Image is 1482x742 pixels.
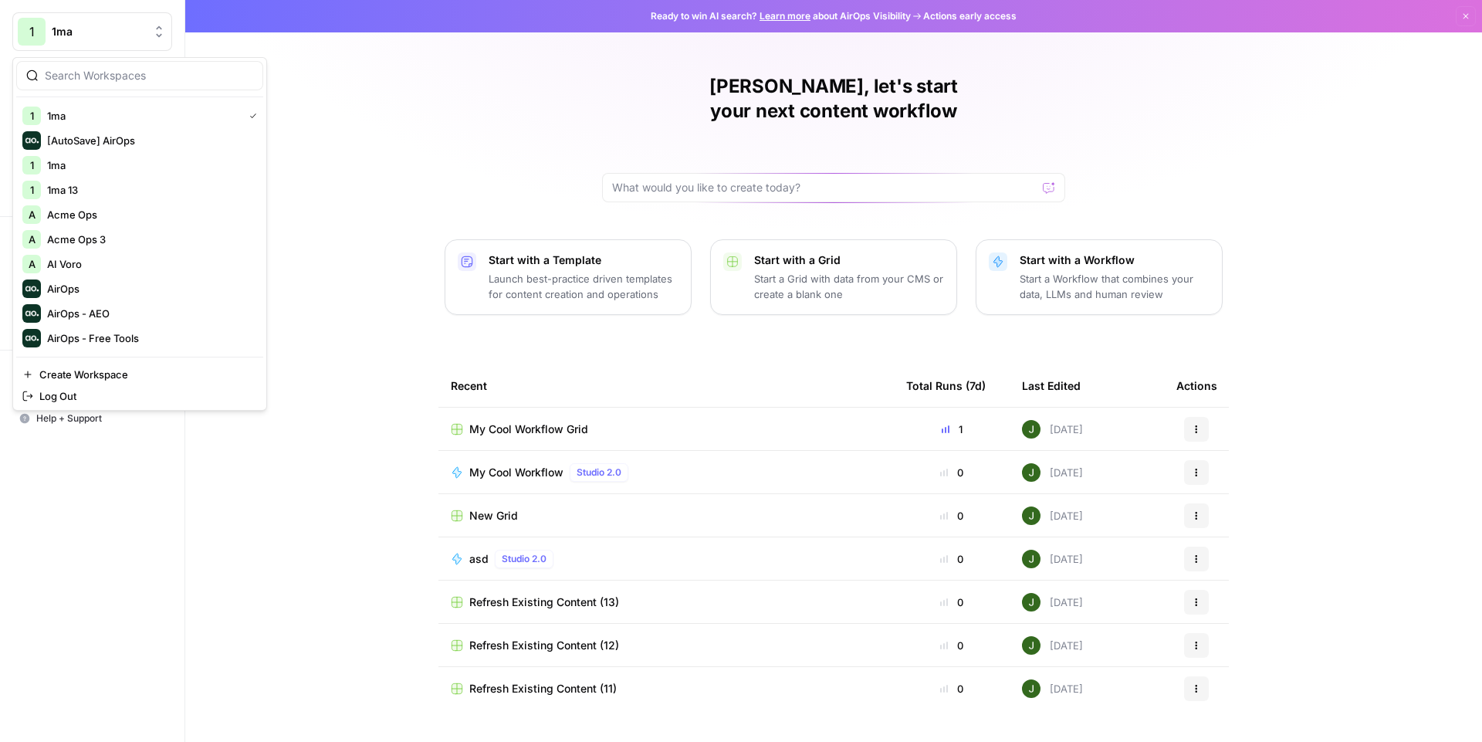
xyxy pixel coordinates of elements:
input: What would you like to create today? [612,180,1037,195]
img: AirOps - AEO Logo [22,304,41,323]
a: My Cool WorkflowStudio 2.0 [451,463,881,482]
div: [DATE] [1022,463,1083,482]
div: 0 [906,465,997,480]
img: 5v0yozua856dyxnw4lpcp45mgmzh [1022,679,1040,698]
div: Last Edited [1022,364,1081,407]
img: 5v0yozua856dyxnw4lpcp45mgmzh [1022,420,1040,439]
div: 0 [906,551,997,567]
span: A [29,256,36,272]
p: Start a Workflow that combines your data, LLMs and human review [1020,271,1210,302]
input: Search Workspaces [45,68,253,83]
div: [DATE] [1022,420,1083,439]
span: 1 [30,158,34,173]
button: Help + Support [12,406,172,431]
span: Studio 2.0 [502,552,546,566]
span: 1 [29,22,35,41]
span: Studio 2.0 [577,466,621,479]
span: Actions early access [923,9,1017,23]
button: Start with a WorkflowStart a Workflow that combines your data, LLMs and human review [976,239,1223,315]
span: New Grid [469,508,518,523]
span: AirOps [47,281,251,296]
a: Refresh Existing Content (12) [451,638,881,653]
div: [DATE] [1022,507,1083,525]
div: 0 [906,508,997,523]
span: Help + Support [36,412,165,425]
img: 5v0yozua856dyxnw4lpcp45mgmzh [1022,507,1040,525]
img: 5v0yozua856dyxnw4lpcp45mgmzh [1022,463,1040,482]
img: 5v0yozua856dyxnw4lpcp45mgmzh [1022,550,1040,568]
div: Recent [451,364,881,407]
button: Start with a GridStart a Grid with data from your CMS or create a blank one [710,239,957,315]
span: A [29,232,36,247]
div: 1 [906,422,997,437]
p: Start with a Grid [754,252,944,268]
span: 1 [30,108,34,124]
span: Create Workspace [39,367,251,382]
div: [DATE] [1022,636,1083,655]
img: AirOps Logo [22,280,41,298]
a: asdStudio 2.0 [451,550,881,568]
p: Launch best-practice driven templates for content creation and operations [489,271,678,302]
span: 1ma 13 [47,182,251,198]
a: Create Workspace [16,364,263,385]
a: Log Out [16,385,263,407]
span: Ready to win AI search? about AirOps Visibility [651,9,911,23]
p: Start a Grid with data from your CMS or create a blank one [754,271,944,302]
h1: [PERSON_NAME], let's start your next content workflow [602,74,1065,124]
button: Workspace: 1ma [12,12,172,51]
div: [DATE] [1022,550,1083,568]
span: Refresh Existing Content (12) [469,638,619,653]
a: Refresh Existing Content (11) [451,681,881,696]
a: New Grid [451,508,881,523]
div: Workspace: 1ma [12,57,267,411]
img: [AutoSave] AirOps Logo [22,131,41,150]
span: 1ma [52,24,145,39]
span: 1ma [47,108,237,124]
a: My Cool Workflow Grid [451,422,881,437]
span: Refresh Existing Content (11) [469,681,617,696]
div: Total Runs (7d) [906,364,986,407]
div: Actions [1176,364,1217,407]
span: Log Out [39,388,251,404]
div: [DATE] [1022,593,1083,612]
span: AirOps - AEO [47,306,251,321]
span: 1ma [47,158,251,173]
a: Learn more [760,10,810,22]
div: 0 [906,681,997,696]
span: Acme Ops [47,207,251,222]
span: [AutoSave] AirOps [47,133,251,148]
div: [DATE] [1022,679,1083,698]
img: 5v0yozua856dyxnw4lpcp45mgmzh [1022,636,1040,655]
span: My Cool Workflow Grid [469,422,588,437]
span: AI Voro [47,256,251,272]
img: AirOps - Free Tools Logo [22,329,41,347]
span: A [29,207,36,222]
span: My Cool Workflow [469,465,563,480]
span: AirOps - Free Tools [47,330,251,346]
p: Start with a Workflow [1020,252,1210,268]
img: 5v0yozua856dyxnw4lpcp45mgmzh [1022,593,1040,612]
span: Acme Ops 3 [47,232,251,247]
div: 0 [906,638,997,653]
div: 0 [906,595,997,610]
span: asd [469,551,489,567]
span: Refresh Existing Content (13) [469,595,619,610]
button: Start with a TemplateLaunch best-practice driven templates for content creation and operations [445,239,692,315]
a: Refresh Existing Content (13) [451,595,881,610]
p: Start with a Template [489,252,678,268]
span: 1 [30,182,34,198]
